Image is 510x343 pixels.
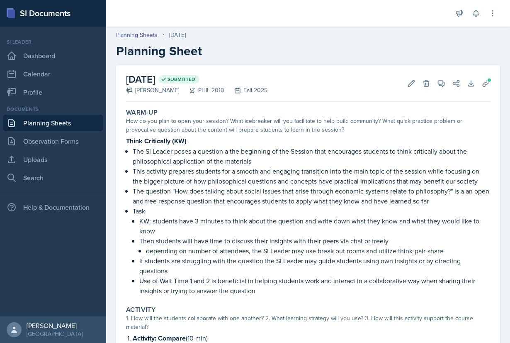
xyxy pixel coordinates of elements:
a: Observation Forms [3,133,103,149]
h2: Planning Sheet [116,44,500,59]
a: Calendar [3,66,103,82]
label: Activity [126,306,155,314]
a: Planning Sheets [3,115,103,131]
div: Si leader [3,38,103,46]
span: Submitted [168,76,195,83]
h2: [DATE] [126,72,267,87]
a: Planning Sheets [116,31,158,39]
p: depending on number of attendees, the SI Leader may use break out rooms and utilize think-pair-share [146,246,490,256]
div: [PERSON_NAME] [27,321,83,330]
div: Fall 2025 [224,86,267,95]
a: Uploads [3,151,103,168]
label: Warm-Up [126,108,158,117]
p: The SI Leader poses a question a the beginning of the Session that encourages students to think c... [133,146,490,166]
div: How do you plan to open your session? What icebreaker will you facilitate to help build community... [126,117,490,134]
a: Profile [3,84,103,100]
a: Dashboard [3,47,103,64]
p: This activity prepares students for a smooth and engaging transition into the main topic of the s... [133,166,490,186]
p: Use of Wait Time 1 and 2 is beneficial in helping students work and interact in a collaborative w... [139,276,490,296]
div: [GEOGRAPHIC_DATA] [27,330,83,338]
div: Documents [3,105,103,113]
div: PHIL 2010 [179,86,224,95]
div: 1. How will the students collaborate with one another? 2. What learning strategy will you use? 3.... [126,314,490,331]
div: Help & Documentation [3,199,103,216]
p: Task [133,206,490,216]
div: [DATE] [169,31,186,39]
p: If students are struggling with the question the SI Leader may guide students using own insights ... [139,256,490,276]
p: KW: students have 3 minutes to think about the question and write down what they know and what th... [139,216,490,236]
div: [PERSON_NAME] [126,86,179,95]
strong: Think Critically (KW) [126,136,187,146]
strong: Activity: Compare [133,333,186,343]
p: Then students will have time to discuss their insights with their peers via chat or freely [139,236,490,246]
a: Search [3,169,103,186]
p: The question "How does talking about social issues that arise through economic systems relate to ... [133,186,490,206]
